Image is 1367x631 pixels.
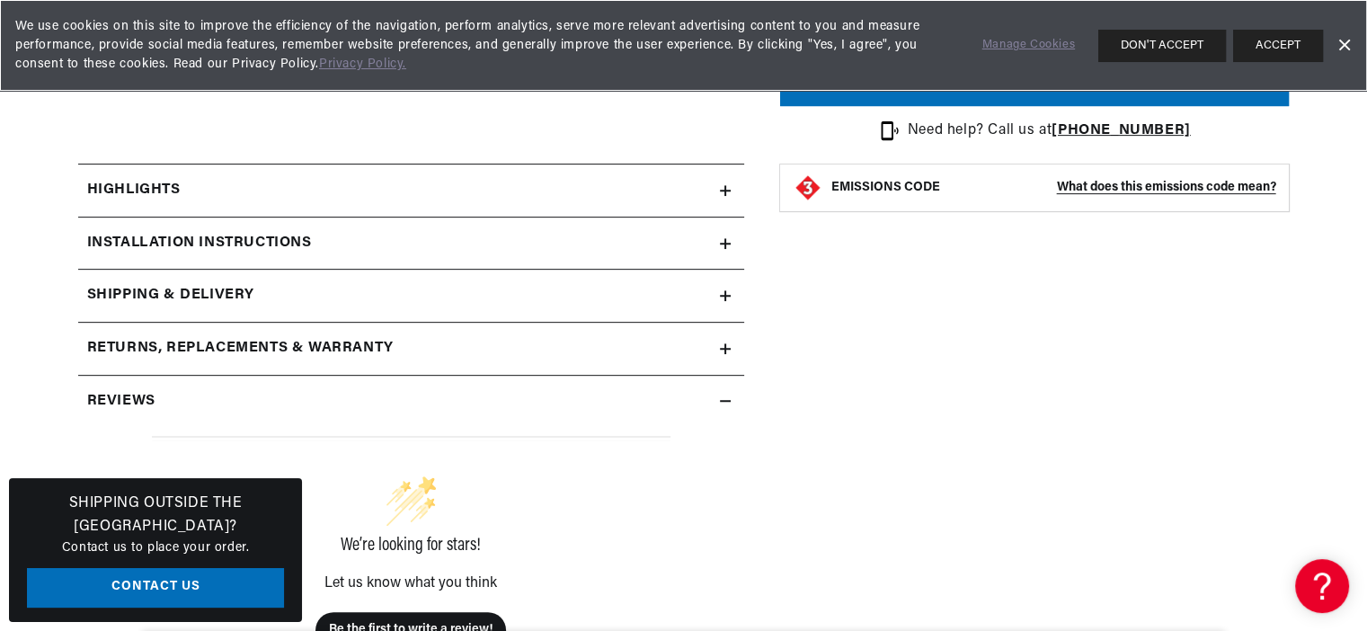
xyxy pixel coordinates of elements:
div: We’re looking for stars! [152,537,670,555]
summary: Returns, Replacements & Warranty [78,323,744,375]
button: EMISSIONS CODEWhat does this emissions code mean? [831,181,1276,197]
summary: Installation instructions [78,218,744,270]
a: Privacy Policy. [319,58,406,71]
a: Contact Us [27,568,284,609]
button: DON'T ACCEPT [1098,30,1226,62]
h3: Shipping Outside the [GEOGRAPHIC_DATA]? [27,493,284,538]
p: Need help? Call us at [908,120,1191,143]
a: [PHONE_NUMBER] [1052,123,1190,138]
img: Emissions code [794,174,822,203]
a: Dismiss Banner [1330,32,1357,59]
span: We use cookies on this site to improve the efficiency of the navigation, perform analytics, serve... [15,17,957,74]
strong: EMISSIONS CODE [831,182,940,195]
summary: Shipping & Delivery [78,270,744,322]
h2: Installation instructions [87,232,312,255]
h2: Returns, Replacements & Warranty [87,337,394,360]
strong: What does this emissions code mean? [1056,182,1275,195]
summary: Reviews [78,376,744,428]
button: ACCEPT [1233,30,1323,62]
h2: Highlights [87,179,181,202]
h2: Reviews [87,390,155,413]
summary: Highlights [78,164,744,217]
p: Contact us to place your order. [27,538,284,558]
h2: Shipping & Delivery [87,284,254,307]
div: Let us know what you think [152,576,670,591]
a: Manage Cookies [982,36,1075,55]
